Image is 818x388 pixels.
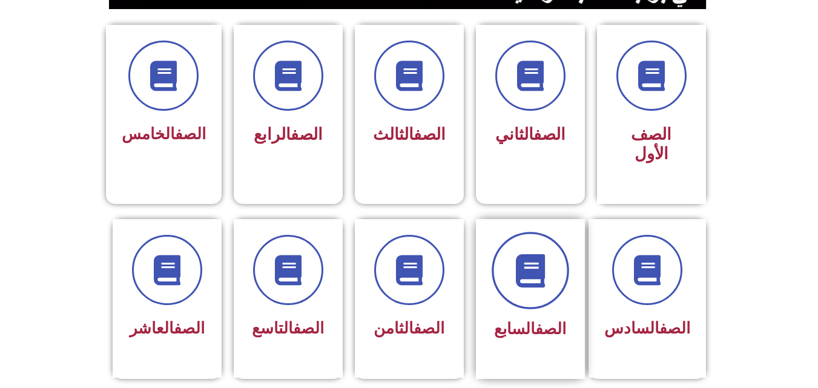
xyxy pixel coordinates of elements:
[254,125,323,144] span: الرابع
[174,319,205,337] a: الصف
[130,319,205,337] span: العاشر
[122,125,206,143] span: الخامس
[659,319,690,337] a: الصف
[535,320,566,338] a: الصف
[175,125,206,143] a: الصف
[291,125,323,144] a: الصف
[533,125,566,144] a: الصف
[252,319,324,337] span: التاسع
[495,125,566,144] span: الثاني
[631,125,671,163] span: الصف الأول
[374,319,444,337] span: الثامن
[494,320,566,338] span: السابع
[604,319,690,337] span: السادس
[414,319,444,337] a: الصف
[373,125,446,144] span: الثالث
[414,125,446,144] a: الصف
[293,319,324,337] a: الصف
